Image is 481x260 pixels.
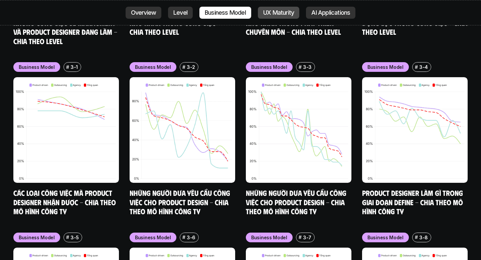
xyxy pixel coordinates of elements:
p: 3-5 [70,234,79,241]
a: Những công việc về Managment và Product Designer đang làm - Chia theo Level [13,18,119,45]
p: Business Model [135,63,171,71]
p: Business Model [367,234,404,241]
a: Level [168,7,193,19]
h6: # [299,64,302,70]
a: Động lực trong công việc - Chia theo Level [362,18,469,36]
p: Business Model [135,234,171,241]
h6: # [66,235,69,240]
a: Product Designer làm gì trong giai đoạn Define - Chia theo mô hình công ty [362,188,465,216]
p: 3-4 [419,63,428,71]
a: Overview [126,7,162,19]
p: 3-1 [70,63,78,71]
p: 3-6 [187,234,195,241]
a: Những người đưa yêu cầu công việc cho Product Design - Chia theo mô hình công ty [130,188,232,216]
p: UX Maturity [263,9,294,16]
p: 3-3 [303,63,312,71]
p: Business Model [251,234,287,241]
a: Khó khăn trong công việc - Chia theo Level [130,18,222,36]
h6: # [415,64,418,70]
p: AI Applications [311,9,350,16]
p: 3-8 [419,234,428,241]
p: Business Model [367,63,404,71]
a: AI Applications [306,7,355,19]
a: Các loại công việc mà Product Designer nhận được - Chia theo mô hình công ty [13,188,118,216]
a: UX Maturity [258,7,299,19]
h6: # [299,235,302,240]
p: Business Model [19,63,55,71]
h6: # [182,235,185,240]
p: 3-7 [303,234,311,241]
p: Overview [131,9,156,16]
p: Business Model [251,63,287,71]
a: Business Model [199,7,251,19]
p: Business Model [205,9,246,16]
p: Level [173,9,187,16]
h6: # [415,235,418,240]
p: 3-2 [187,63,195,71]
p: Business Model [19,234,55,241]
a: Khó khăn trong phát triển chuyên môn - Chia theo level [246,18,341,36]
h6: # [66,64,69,70]
a: Những người đưa yêu cầu công việc cho Product Design - Chia theo mô hình công ty [246,188,348,216]
h6: # [182,64,185,70]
